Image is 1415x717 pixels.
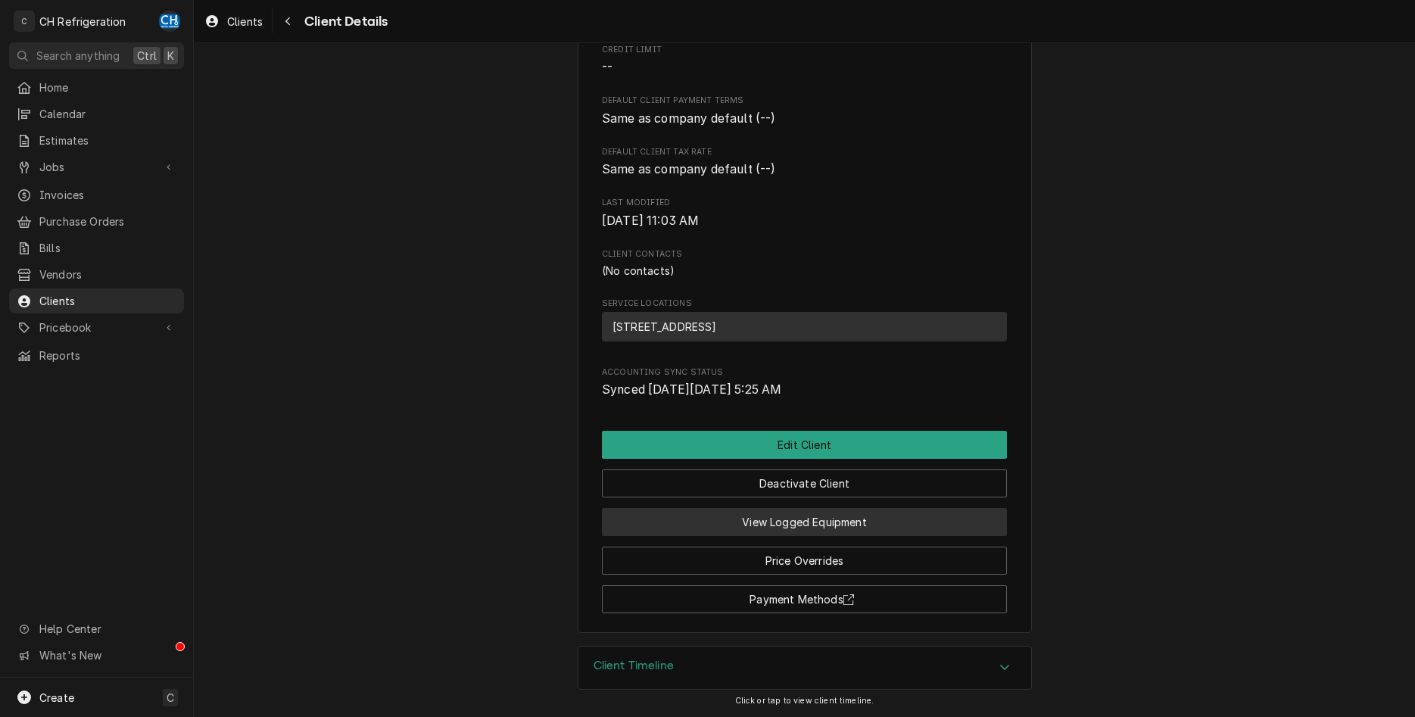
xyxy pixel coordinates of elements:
[39,293,176,309] span: Clients
[602,312,1007,341] div: Service Location
[602,248,1007,260] span: Client Contacts
[602,508,1007,536] button: View Logged Equipment
[735,696,874,706] span: Click or tap to view client timeline.
[602,214,699,228] span: [DATE] 11:03 AM
[602,44,1007,76] div: Credit Limit
[14,11,35,32] div: C
[39,647,175,663] span: What's New
[159,11,180,32] div: CH
[39,621,175,637] span: Help Center
[9,235,184,260] a: Bills
[602,431,1007,613] div: Button Group
[9,209,184,234] a: Purchase Orders
[578,647,1031,689] button: Accordion Details Expand Trigger
[602,547,1007,575] button: Price Overrides
[39,159,154,175] span: Jobs
[602,263,1007,279] div: Client Contacts List
[159,11,180,32] div: Chris Hiraga's Avatar
[39,348,176,363] span: Reports
[39,132,176,148] span: Estimates
[9,343,184,368] a: Reports
[602,44,1007,56] span: Credit Limit
[39,267,176,282] span: Vendors
[602,95,1007,107] span: Default Client Payment Terms
[602,536,1007,575] div: Button Group Row
[167,690,174,706] span: C
[612,319,717,335] span: [STREET_ADDRESS]
[602,161,1007,179] span: Default Client Tax Rate
[39,106,176,122] span: Calendar
[602,431,1007,459] button: Edit Client
[36,48,120,64] span: Search anything
[602,248,1007,279] div: Client Contacts
[594,659,674,673] h3: Client Timeline
[300,11,388,32] span: Client Details
[602,58,1007,76] span: Credit Limit
[602,366,1007,379] span: Accounting Sync Status
[9,128,184,153] a: Estimates
[39,214,176,229] span: Purchase Orders
[9,154,184,179] a: Go to Jobs
[9,42,184,69] button: Search anythingCtrlK
[602,382,781,397] span: Synced [DATE][DATE] 5:25 AM
[9,616,184,641] a: Go to Help Center
[9,75,184,100] a: Home
[578,646,1032,690] div: Client Timeline
[9,643,184,668] a: Go to What's New
[602,298,1007,310] span: Service Locations
[602,585,1007,613] button: Payment Methods
[602,366,1007,399] div: Accounting Sync Status
[9,288,184,313] a: Clients
[602,60,612,74] span: --
[578,647,1031,689] div: Accordion Header
[9,182,184,207] a: Invoices
[39,691,74,704] span: Create
[14,11,35,32] div: CH Refrigeration's Avatar
[602,146,1007,179] div: Default Client Tax Rate
[9,262,184,287] a: Vendors
[198,9,269,34] a: Clients
[602,162,775,176] span: Same as company default (--)
[39,14,126,30] div: CH Refrigeration
[9,315,184,340] a: Go to Pricebook
[602,111,775,126] span: Same as company default (--)
[602,497,1007,536] div: Button Group Row
[9,101,184,126] a: Calendar
[602,459,1007,497] div: Button Group Row
[39,79,176,95] span: Home
[602,110,1007,128] span: Default Client Payment Terms
[39,187,176,203] span: Invoices
[602,146,1007,158] span: Default Client Tax Rate
[602,381,1007,399] span: Accounting Sync Status
[276,9,300,33] button: Navigate back
[39,320,154,335] span: Pricebook
[137,48,157,64] span: Ctrl
[602,575,1007,613] div: Button Group Row
[167,48,174,64] span: K
[602,312,1007,348] div: Service Locations List
[602,197,1007,209] span: Last Modified
[602,431,1007,459] div: Button Group Row
[602,212,1007,230] span: Last Modified
[39,240,176,256] span: Bills
[227,14,263,30] span: Clients
[602,95,1007,127] div: Default Client Payment Terms
[602,469,1007,497] button: Deactivate Client
[602,298,1007,348] div: Service Locations
[602,197,1007,229] div: Last Modified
